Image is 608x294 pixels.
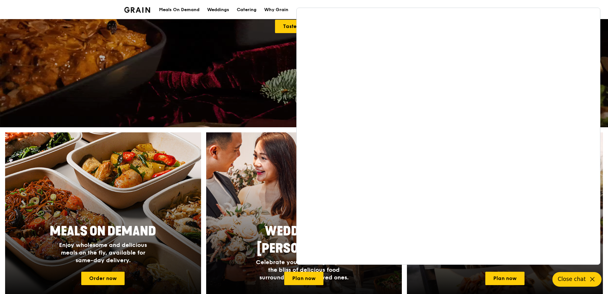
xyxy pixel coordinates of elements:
[81,272,125,285] a: Order now
[264,0,288,19] div: Why Grain
[284,272,323,285] a: Plan now
[553,272,602,287] button: Close chat
[59,241,147,264] span: Enjoy wholesome and delicious meals on the fly, available for same-day delivery.
[203,0,233,19] a: Weddings
[451,0,484,19] a: Contact us
[124,7,150,13] img: Grain
[237,0,257,19] div: Catering
[485,272,525,285] a: Plan now
[256,259,352,281] span: Celebrate your wedding day with the bliss of delicious food surrounded by your loved ones.
[207,0,229,19] div: Weddings
[233,0,260,19] a: Catering
[558,275,586,283] span: Close chat
[159,0,199,19] div: Meals On Demand
[275,20,333,33] a: Taste the finesse
[260,0,292,19] a: Why Grain
[50,224,156,239] span: Meals On Demand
